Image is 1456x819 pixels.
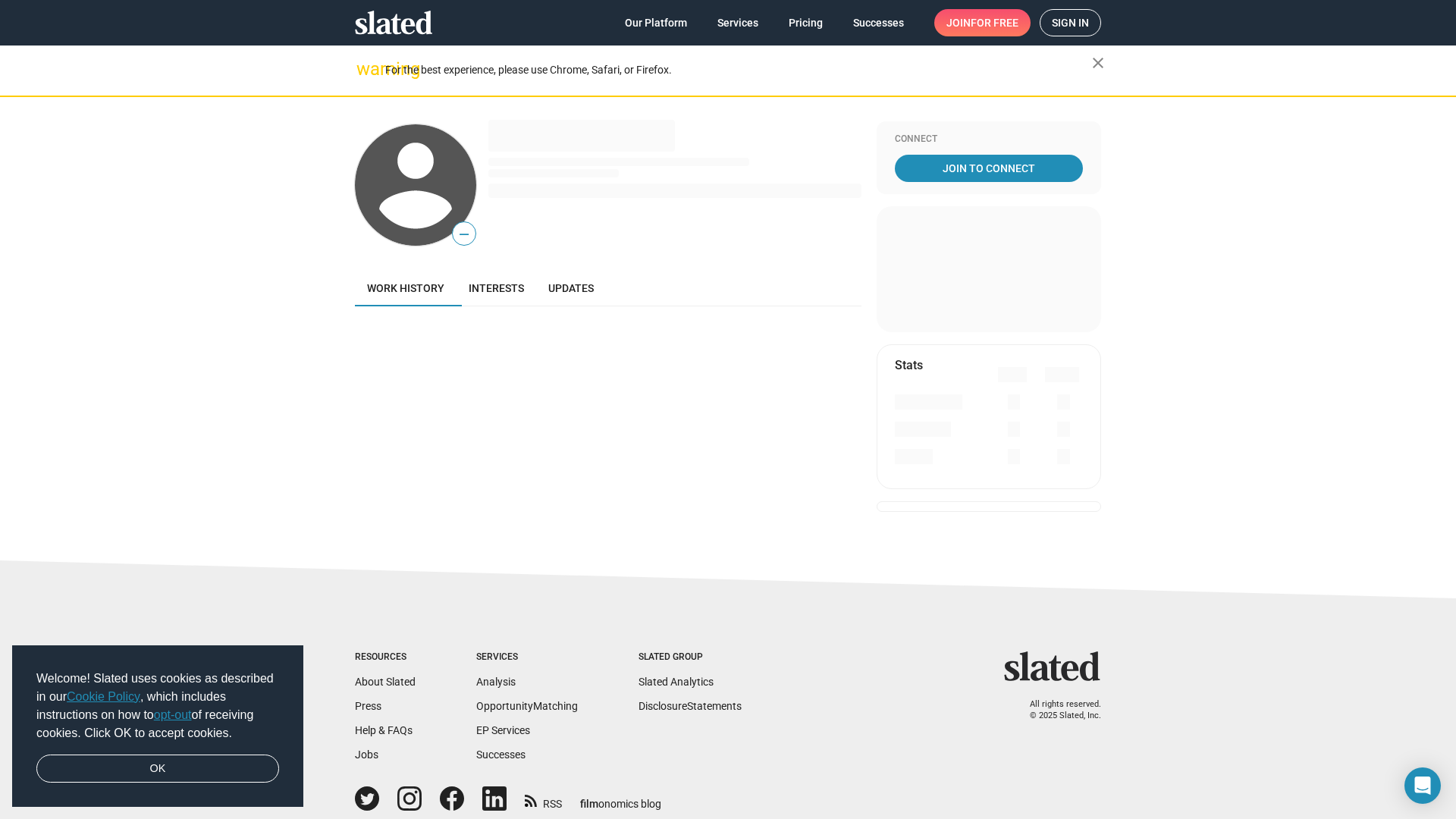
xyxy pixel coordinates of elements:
[895,133,1083,146] div: Connect
[717,9,758,36] span: Services
[934,9,1031,36] a: Joinfor free
[476,724,530,736] a: EP Services
[536,270,606,306] a: Updates
[367,282,444,294] span: Work history
[457,270,536,306] a: Interests
[67,690,140,703] a: Cookie Policy
[525,788,562,811] a: RSS
[895,357,923,373] mat-card-title: Stats
[895,155,1083,182] a: Join To Connect
[36,755,279,783] a: dismiss cookie message
[853,9,904,36] span: Successes
[1014,699,1101,721] p: All rights reserved. © 2025 Slated, Inc.
[355,676,416,688] a: About Slated
[453,224,475,244] span: —
[548,282,594,294] span: Updates
[613,9,699,36] a: Our Platform
[841,9,916,36] a: Successes
[639,651,742,664] div: Slated Group
[355,724,413,736] a: Help & FAQs
[777,9,835,36] a: Pricing
[355,748,378,761] a: Jobs
[1040,9,1101,36] a: Sign in
[625,9,687,36] span: Our Platform
[705,9,770,36] a: Services
[36,670,279,742] span: Welcome! Slated uses cookies as described in our , which includes instructions on how to of recei...
[469,282,524,294] span: Interests
[356,60,375,78] mat-icon: warning
[476,748,526,761] a: Successes
[476,651,578,664] div: Services
[154,708,192,721] a: opt-out
[476,676,516,688] a: Analysis
[355,651,416,664] div: Resources
[12,645,303,808] div: cookieconsent
[385,60,1092,80] div: For the best experience, please use Chrome, Safari, or Firefox.
[580,785,661,811] a: filmonomics blog
[946,9,1018,36] span: Join
[355,700,381,712] a: Press
[1089,54,1107,72] mat-icon: close
[789,9,823,36] span: Pricing
[971,9,1018,36] span: for free
[1404,767,1441,804] div: Open Intercom Messenger
[1052,10,1089,36] span: Sign in
[898,155,1080,182] span: Join To Connect
[639,700,742,712] a: DisclosureStatements
[355,270,457,306] a: Work history
[639,676,714,688] a: Slated Analytics
[476,700,578,712] a: OpportunityMatching
[580,798,598,810] span: film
